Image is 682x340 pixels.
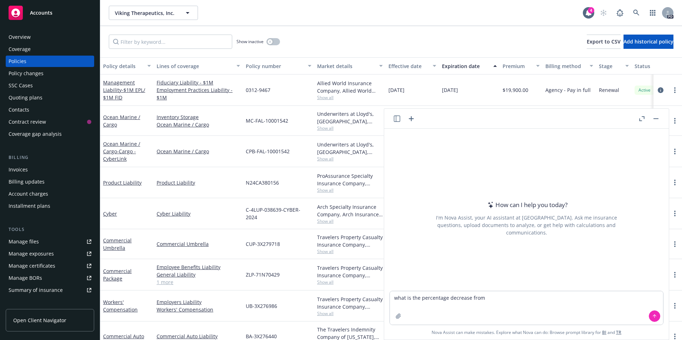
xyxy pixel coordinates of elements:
a: more [671,302,679,310]
button: Policy details [100,57,154,74]
span: N24CA380156 [246,179,279,186]
span: Show all [317,156,383,162]
button: Lines of coverage [154,57,243,74]
div: Market details [317,62,375,70]
a: Policies [6,56,94,67]
a: Commercial Auto Liability [157,333,240,340]
button: Policy number [243,57,314,74]
a: Summary of insurance [6,284,94,296]
a: Workers' Compensation [103,299,138,313]
a: Manage BORs [6,272,94,284]
a: Accounts [6,3,94,23]
a: Coverage [6,43,94,55]
div: Invoices [9,164,28,175]
a: Product Liability [157,179,240,186]
div: Policies [9,56,26,67]
a: Manage exposures [6,248,94,259]
div: 4 [588,7,594,14]
span: Nova Assist can make mistakes. Explore what Nova can do: Browse prompt library for and [387,325,666,340]
a: General Liability [157,271,240,278]
a: more [671,178,679,187]
a: more [671,117,679,125]
div: Underwriters at Lloyd's, [GEOGRAPHIC_DATA], [PERSON_NAME] of [GEOGRAPHIC_DATA], [PERSON_NAME] Cargo [317,141,383,156]
div: Premium [503,62,532,70]
a: Contract review [6,116,94,128]
a: Fiduciary Liability - $1M [157,79,240,86]
a: more [671,147,679,156]
a: Start snowing [596,6,611,20]
a: Coverage gap analysis [6,128,94,140]
a: Management Liability [103,79,145,101]
div: Travelers Property Casualty Insurance Company, Travelers Insurance [317,233,383,248]
div: Coverage gap analysis [9,128,62,140]
button: Billing method [543,57,596,74]
span: Show all [317,125,383,131]
span: [DATE] [388,86,404,94]
span: Show all [317,279,383,285]
a: Employment Practices Liability - $1M [157,86,240,101]
a: Workers' Compensation [157,306,240,313]
div: Overview [9,31,31,43]
a: Ocean Marine / Cargo [157,148,240,155]
div: Expiration date [442,62,489,70]
textarea: what is the percentage decrease from [390,291,663,325]
a: Inventory Storage [157,113,240,121]
span: Agency - Pay in full [545,86,591,94]
div: Installment plans [9,200,50,212]
span: Export to CSV [587,38,621,45]
div: Travelers Property Casualty Insurance Company, Travelers Insurance [317,264,383,279]
div: Summary of insurance [9,284,63,296]
span: UB-3X276986 [246,302,277,310]
div: Coverage [9,43,31,55]
a: Cyber Liability [157,210,240,217]
div: Manage exposures [9,248,54,259]
span: [DATE] [442,86,458,94]
span: Show all [317,310,383,316]
div: I'm Nova Assist, your AI assistant at [GEOGRAPHIC_DATA]. Ask me insurance questions, upload docum... [426,214,627,236]
span: BA-3X276440 [246,333,277,340]
span: MC-FAL-10001542 [246,117,288,124]
a: Report a Bug [613,6,627,20]
span: C-4LUP-038639-CYBER-2024 [246,206,311,221]
a: Manage certificates [6,260,94,272]
span: 0312-9467 [246,86,270,94]
a: Overview [6,31,94,43]
span: Accounts [30,10,52,16]
span: CUP-3X279718 [246,240,280,248]
a: Ocean Marine / Cargo [103,140,140,162]
div: Status [635,62,678,70]
div: Arch Specialty Insurance Company, Arch Insurance Company, Coalition Insurance Solutions (MGA) [317,203,383,218]
button: Expiration date [439,57,500,74]
a: Switch app [646,6,660,20]
button: Add historical policy [624,35,673,49]
input: Filter by keyword... [109,35,232,49]
a: Employee Benefits Liability [157,263,240,271]
a: 1 more [157,278,240,286]
a: Product Liability [103,179,142,186]
button: Effective date [386,57,439,74]
span: - $1M EPL/ $1M FID [103,87,145,101]
a: Commercial Umbrella [103,237,132,251]
span: Open Client Navigator [13,316,66,324]
a: more [671,86,679,94]
span: Renewal [599,86,619,94]
span: Add historical policy [624,38,673,45]
span: Active [637,87,652,93]
a: Ocean Marine / Cargo [157,121,240,128]
span: - Cargo - CyberLink [103,148,136,162]
div: Allied World Insurance Company, Allied World Assurance Company (AWAC) [317,79,383,94]
div: How can I help you today? [485,200,568,210]
button: Viking Therapeutics, Inc. [109,6,198,20]
div: ProAssurance Specialty Insurance Company, Medmarc [317,172,383,187]
a: BI [602,329,606,335]
div: Effective date [388,62,428,70]
button: Premium [500,57,543,74]
a: Contacts [6,104,94,115]
a: Manage files [6,236,94,247]
div: Travelers Property Casualty Insurance Company, Travelers Insurance [317,295,383,310]
div: Lines of coverage [157,62,232,70]
a: Commercial Umbrella [157,240,240,248]
span: Show all [317,218,383,224]
a: Ocean Marine / Cargo [103,114,140,128]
